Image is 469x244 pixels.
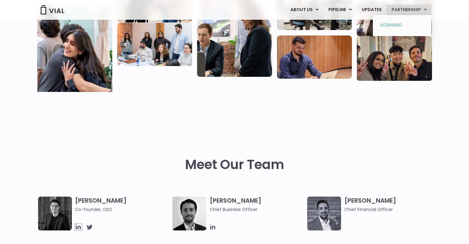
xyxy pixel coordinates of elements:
span: Co-founder, CEO [75,206,170,213]
img: Man working at a computer [277,35,352,79]
img: Vial Logo [40,5,65,14]
h3: [PERSON_NAME] [75,196,170,213]
span: Chief Business Officer [209,206,304,213]
a: UPDATES [356,5,386,15]
img: A black and white photo of a man in a suit holding a vial. [172,196,206,230]
img: Eight people standing and sitting in an office [117,23,192,66]
a: ABOUT USMenu Toggle [285,5,323,15]
h2: Meet Our Team [185,157,284,172]
img: A black and white photo of a man in a suit attending a Summit. [38,196,72,230]
a: LICENSING [375,20,429,30]
h3: [PERSON_NAME] [209,196,304,213]
h3: [PERSON_NAME] [344,196,439,213]
a: PARTNERSHIPMenu Toggle [386,5,431,15]
img: Group of 3 people smiling holding up the peace sign [357,36,432,81]
img: Headshot of smiling man named Samir [307,196,341,230]
span: Chief Financial Officer [344,206,439,213]
img: Vial Life [37,7,112,100]
a: PIPELINEMenu Toggle [323,5,356,15]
